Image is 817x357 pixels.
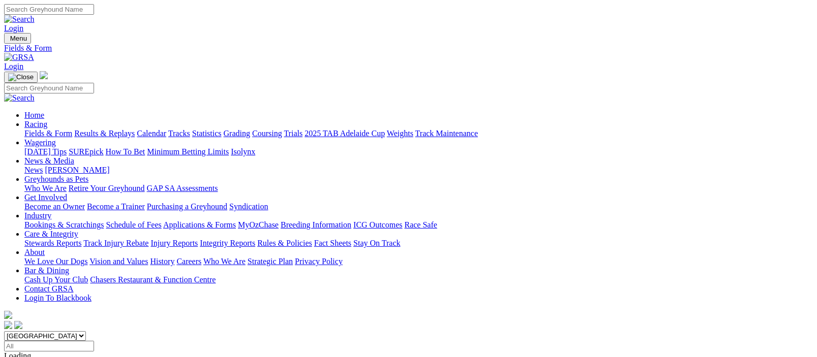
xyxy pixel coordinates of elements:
[203,257,246,266] a: Who We Are
[74,129,135,138] a: Results & Replays
[24,239,81,247] a: Stewards Reports
[106,220,161,229] a: Schedule of Fees
[150,257,174,266] a: History
[24,275,813,284] div: Bar & Dining
[4,311,12,319] img: logo-grsa-white.png
[24,184,813,193] div: Greyhounds as Pets
[24,156,74,165] a: News & Media
[353,239,400,247] a: Stay On Track
[4,15,35,24] img: Search
[387,129,413,138] a: Weights
[24,202,813,211] div: Get Involved
[147,147,229,156] a: Minimum Betting Limits
[305,129,385,138] a: 2025 TAB Adelaide Cup
[4,24,23,33] a: Login
[24,166,43,174] a: News
[147,184,218,192] a: GAP SA Assessments
[90,275,216,284] a: Chasers Restaurant & Function Centre
[24,284,73,293] a: Contact GRSA
[252,129,282,138] a: Coursing
[40,71,48,79] img: logo-grsa-white.png
[147,202,227,211] a: Purchasing a Greyhound
[24,166,813,175] div: News & Media
[284,129,302,138] a: Trials
[24,184,67,192] a: Who We Are
[4,93,35,103] img: Search
[248,257,293,266] a: Strategic Plan
[192,129,222,138] a: Statistics
[24,266,69,275] a: Bar & Dining
[45,166,109,174] a: [PERSON_NAME]
[4,62,23,71] a: Login
[24,230,78,238] a: Care & Integrity
[415,129,478,138] a: Track Maintenance
[4,53,34,62] img: GRSA
[4,33,31,44] button: Toggle navigation
[24,239,813,248] div: Care & Integrity
[24,257,87,266] a: We Love Our Dogs
[24,220,104,229] a: Bookings & Scratchings
[176,257,201,266] a: Careers
[229,202,268,211] a: Syndication
[87,202,145,211] a: Become a Trainer
[353,220,402,229] a: ICG Outcomes
[4,321,12,329] img: facebook.svg
[281,220,351,229] a: Breeding Information
[89,257,148,266] a: Vision and Values
[24,129,813,138] div: Racing
[8,73,34,81] img: Close
[4,4,94,15] input: Search
[10,35,27,42] span: Menu
[24,138,56,147] a: Wagering
[314,239,351,247] a: Fact Sheets
[24,294,92,302] a: Login To Blackbook
[200,239,255,247] a: Integrity Reports
[24,175,88,183] a: Greyhounds as Pets
[231,147,255,156] a: Isolynx
[69,147,103,156] a: SUREpick
[106,147,145,156] a: How To Bet
[4,341,94,351] input: Select date
[24,147,67,156] a: [DATE] Tips
[404,220,437,229] a: Race Safe
[14,321,22,329] img: twitter.svg
[24,220,813,230] div: Industry
[24,257,813,266] div: About
[24,275,88,284] a: Cash Up Your Club
[83,239,148,247] a: Track Injury Rebate
[4,44,813,53] a: Fields & Form
[295,257,343,266] a: Privacy Policy
[24,193,67,202] a: Get Involved
[168,129,190,138] a: Tracks
[24,111,44,119] a: Home
[24,120,47,128] a: Racing
[69,184,145,192] a: Retire Your Greyhound
[24,202,85,211] a: Become an Owner
[238,220,279,229] a: MyOzChase
[24,211,51,220] a: Industry
[163,220,236,229] a: Applications & Forms
[150,239,198,247] a: Injury Reports
[24,147,813,156] div: Wagering
[24,129,72,138] a: Fields & Form
[4,83,94,93] input: Search
[224,129,250,138] a: Grading
[257,239,312,247] a: Rules & Policies
[4,72,38,83] button: Toggle navigation
[137,129,166,138] a: Calendar
[24,248,45,256] a: About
